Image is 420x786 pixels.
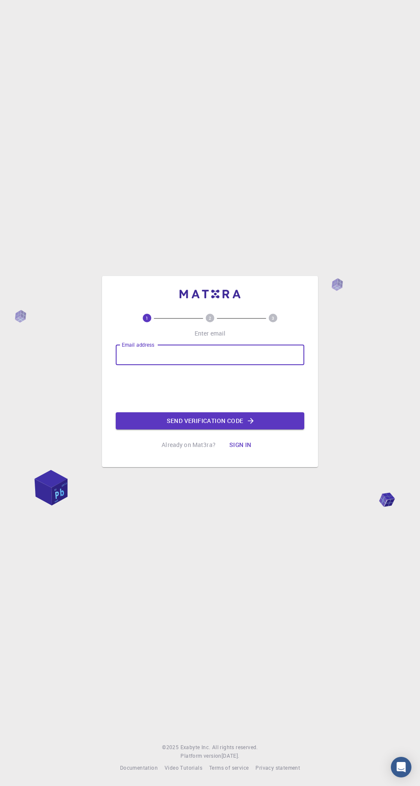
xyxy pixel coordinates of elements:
button: Send verification code [116,412,304,429]
p: Enter email [195,329,226,338]
span: [DATE] . [222,752,240,759]
text: 1 [146,315,148,321]
a: [DATE]. [222,752,240,760]
button: Sign in [222,436,258,453]
a: Exabyte Inc. [180,743,210,752]
a: Documentation [120,764,158,772]
a: Privacy statement [255,764,300,772]
span: © 2025 [162,743,180,752]
a: Terms of service [209,764,249,772]
span: Exabyte Inc. [180,744,210,750]
span: Terms of service [209,764,249,771]
label: Email address [122,341,154,348]
a: Video Tutorials [165,764,202,772]
span: Privacy statement [255,764,300,771]
iframe: reCAPTCHA [145,372,275,405]
span: Documentation [120,764,158,771]
span: All rights reserved. [212,743,258,752]
span: Platform version [180,752,221,760]
span: Video Tutorials [165,764,202,771]
text: 2 [209,315,211,321]
text: 3 [272,315,274,321]
div: Open Intercom Messenger [391,757,411,777]
p: Already on Mat3ra? [162,441,216,449]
